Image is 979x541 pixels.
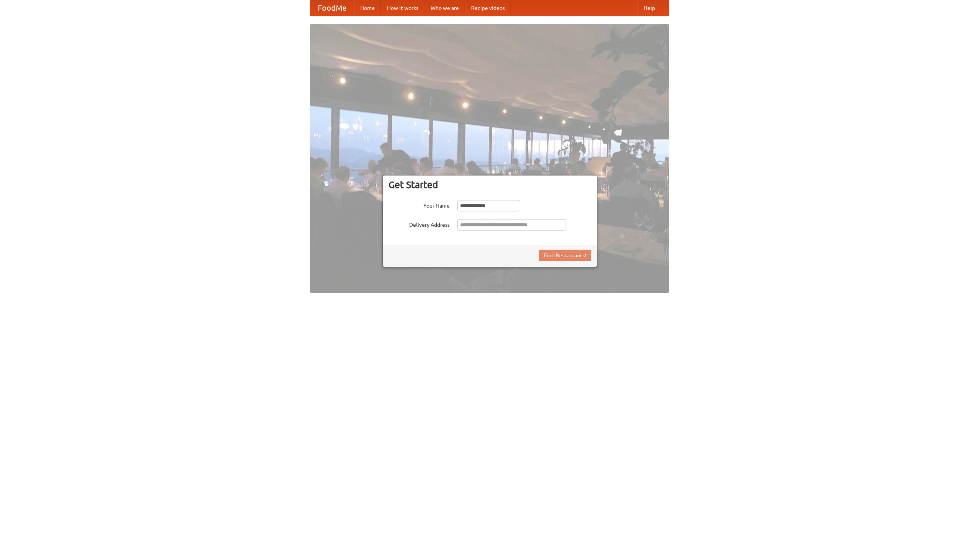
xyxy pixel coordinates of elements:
a: Help [637,0,661,16]
label: Delivery Address [389,219,450,229]
a: Who we are [424,0,465,16]
label: Your Name [389,200,450,210]
a: Recipe videos [465,0,511,16]
button: Find Restaurants! [539,250,591,261]
a: Home [354,0,381,16]
a: How it works [381,0,424,16]
h3: Get Started [389,179,591,190]
a: FoodMe [310,0,354,16]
